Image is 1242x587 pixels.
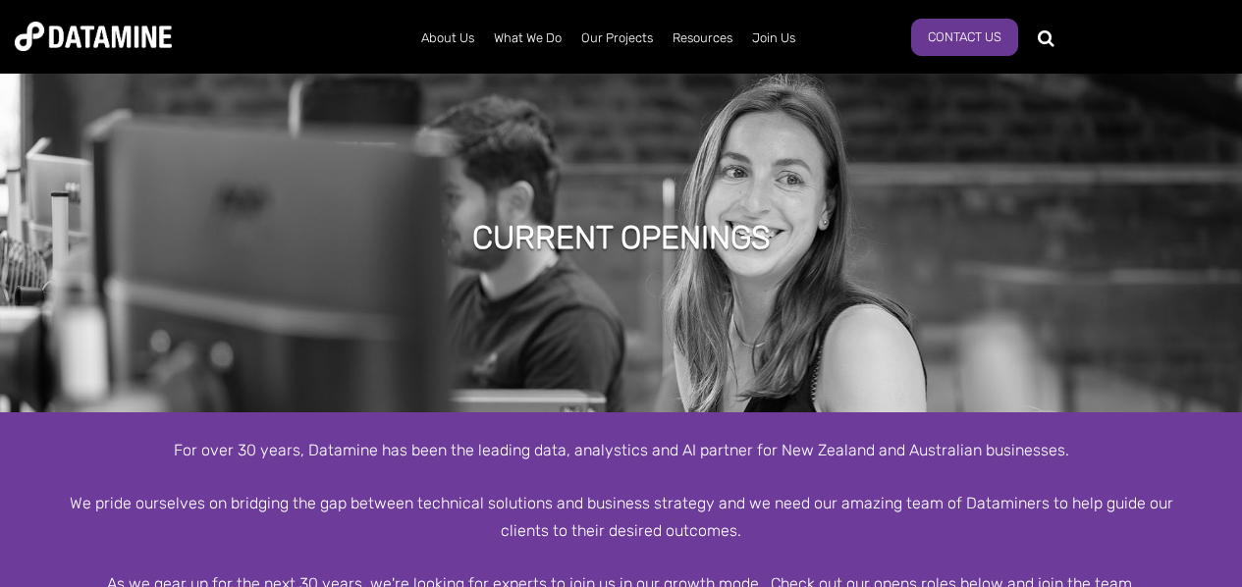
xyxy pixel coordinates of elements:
a: What We Do [484,13,571,64]
div: We pride ourselves on bridging the gap between technical solutions and business strategy and we n... [62,490,1181,543]
h1: Current Openings [472,216,771,259]
a: About Us [411,13,484,64]
a: Resources [663,13,742,64]
a: Contact Us [911,19,1018,56]
a: Our Projects [571,13,663,64]
a: Join Us [742,13,805,64]
div: For over 30 years, Datamine has been the leading data, analystics and AI partner for New Zealand ... [62,437,1181,463]
img: Datamine [15,22,172,51]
